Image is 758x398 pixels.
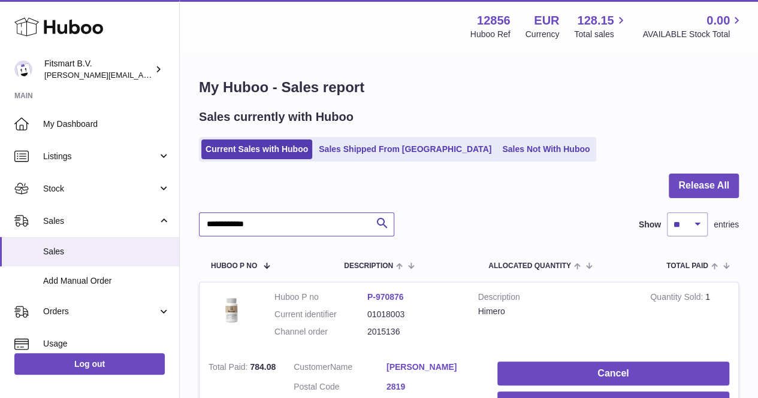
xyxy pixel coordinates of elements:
span: Huboo P no [211,262,257,270]
span: 0.00 [706,13,730,29]
dd: 01018003 [367,309,460,320]
span: Customer [294,362,330,372]
button: Cancel [497,361,729,386]
a: P-970876 [367,292,404,302]
span: Add Manual Order [43,275,170,287]
span: Stock [43,183,158,195]
a: Log out [14,353,165,375]
span: Usage [43,338,170,350]
span: [PERSON_NAME][EMAIL_ADDRESS][DOMAIN_NAME] [44,70,240,80]
span: My Dashboard [43,119,170,130]
div: Fitsmart B.V. [44,58,152,81]
label: Show [639,219,661,230]
div: Himero [478,306,633,317]
span: Orders [43,306,158,317]
dt: Postal Code [294,381,386,396]
span: Total paid [666,262,708,270]
div: Huboo Ref [470,29,511,40]
dt: Current identifier [274,309,367,320]
span: 784.08 [250,362,276,372]
strong: EUR [534,13,559,29]
button: Release All [669,174,739,198]
span: 128.15 [577,13,614,29]
span: Sales [43,215,158,227]
dt: Channel order [274,326,367,338]
dd: 2015136 [367,326,460,338]
strong: Description [478,291,633,306]
a: 0.00 AVAILABLE Stock Total [642,13,744,40]
h1: My Huboo - Sales report [199,78,739,97]
a: 128.15 Total sales [574,13,627,40]
span: Listings [43,151,158,162]
dt: Name [294,361,386,376]
a: Sales Not With Huboo [498,139,594,159]
a: Current Sales with Huboo [201,139,312,159]
a: Sales Shipped From [GEOGRAPHIC_DATA] [315,139,496,159]
dt: Huboo P no [274,291,367,303]
img: jonathan@leaderoo.com [14,60,32,78]
span: ALLOCATED Quantity [488,262,571,270]
td: 1 [641,282,738,353]
strong: Total Paid [209,362,250,375]
a: 2819 [386,381,479,393]
h2: Sales currently with Huboo [199,109,354,125]
a: [PERSON_NAME] [386,361,479,373]
span: Total sales [574,29,627,40]
span: AVAILABLE Stock Total [642,29,744,40]
span: Sales [43,246,170,257]
strong: Quantity Sold [650,292,705,305]
strong: 12856 [477,13,511,29]
img: 128561711358723.png [209,291,256,327]
span: entries [714,219,739,230]
div: Currency [526,29,560,40]
span: Description [344,262,393,270]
